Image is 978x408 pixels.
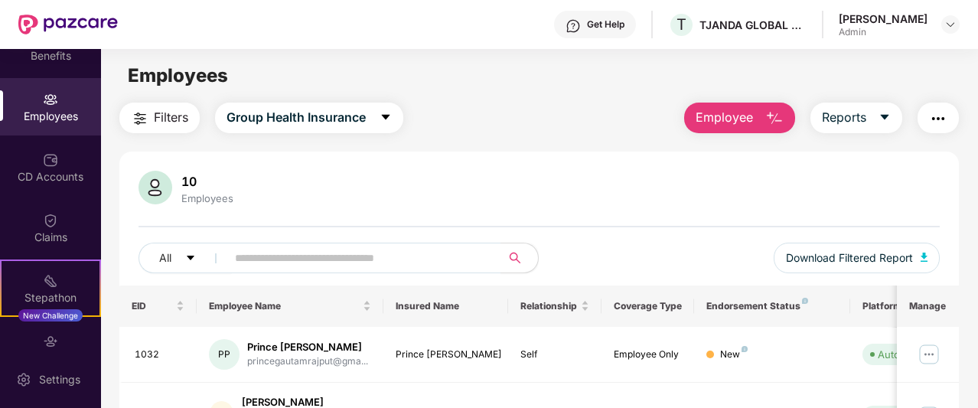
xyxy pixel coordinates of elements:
img: svg+xml;base64,PHN2ZyB4bWxucz0iaHR0cDovL3d3dy53My5vcmcvMjAwMC9zdmciIHdpZHRoPSIyMSIgaGVpZ2h0PSIyMC... [43,273,58,289]
img: svg+xml;base64,PHN2ZyBpZD0iU2V0dGluZy0yMHgyMCIgeG1sbnM9Imh0dHA6Ly93d3cudzMub3JnLzIwMDAvc3ZnIiB3aW... [16,372,31,387]
span: All [159,250,171,266]
img: svg+xml;base64,PHN2ZyBpZD0iRW5kb3JzZW1lbnRzIiB4bWxucz0iaHR0cDovL3d3dy53My5vcmcvMjAwMC9zdmciIHdpZH... [43,334,58,349]
div: Self [520,348,589,362]
span: T [676,15,686,34]
div: Employee Only [614,348,683,362]
img: svg+xml;base64,PHN2ZyB4bWxucz0iaHR0cDovL3d3dy53My5vcmcvMjAwMC9zdmciIHhtbG5zOnhsaW5rPSJodHRwOi8vd3... [921,253,928,262]
button: Download Filtered Report [774,243,941,273]
div: princegautamrajput@gma... [247,354,368,369]
div: Auto Verified [878,347,939,362]
img: New Pazcare Logo [18,15,118,34]
button: Filters [119,103,200,133]
span: Download Filtered Report [786,250,913,266]
span: EID [132,300,174,312]
div: Prince [PERSON_NAME] [247,340,368,354]
div: 10 [178,174,236,189]
img: svg+xml;base64,PHN2ZyBpZD0iRHJvcGRvd24tMzJ4MzIiIHhtbG5zPSJodHRwOi8vd3d3LnczLm9yZy8yMDAwL3N2ZyIgd2... [944,18,957,31]
th: EID [119,286,197,327]
button: Group Health Insurancecaret-down [215,103,403,133]
img: svg+xml;base64,PHN2ZyB4bWxucz0iaHR0cDovL3d3dy53My5vcmcvMjAwMC9zdmciIHhtbG5zOnhsaW5rPSJodHRwOi8vd3... [139,171,172,204]
img: manageButton [917,342,941,367]
div: [PERSON_NAME] [839,11,927,26]
img: svg+xml;base64,PHN2ZyB4bWxucz0iaHR0cDovL3d3dy53My5vcmcvMjAwMC9zdmciIHhtbG5zOnhsaW5rPSJodHRwOi8vd3... [765,109,784,128]
span: caret-down [879,111,891,125]
th: Relationship [508,286,601,327]
img: svg+xml;base64,PHN2ZyB4bWxucz0iaHR0cDovL3d3dy53My5vcmcvMjAwMC9zdmciIHdpZHRoPSIyNCIgaGVpZ2h0PSIyNC... [131,109,149,128]
button: search [500,243,539,273]
span: Employee Name [209,300,360,312]
span: Employee [696,108,753,127]
img: svg+xml;base64,PHN2ZyB4bWxucz0iaHR0cDovL3d3dy53My5vcmcvMjAwMC9zdmciIHdpZHRoPSI4IiBoZWlnaHQ9IjgiIH... [802,298,808,304]
img: svg+xml;base64,PHN2ZyB4bWxucz0iaHR0cDovL3d3dy53My5vcmcvMjAwMC9zdmciIHdpZHRoPSIyNCIgaGVpZ2h0PSIyNC... [929,109,947,128]
th: Insured Name [383,286,508,327]
span: Group Health Insurance [227,108,366,127]
span: Filters [154,108,188,127]
button: Reportscaret-down [810,103,902,133]
div: Employees [178,192,236,204]
th: Coverage Type [601,286,695,327]
span: Employees [128,64,228,86]
span: search [500,252,530,264]
div: Get Help [587,18,624,31]
img: svg+xml;base64,PHN2ZyB4bWxucz0iaHR0cDovL3d3dy53My5vcmcvMjAwMC9zdmciIHdpZHRoPSI4IiBoZWlnaHQ9IjgiIH... [742,346,748,352]
img: svg+xml;base64,PHN2ZyBpZD0iRW1wbG95ZWVzIiB4bWxucz0iaHR0cDovL3d3dy53My5vcmcvMjAwMC9zdmciIHdpZHRoPS... [43,92,58,107]
img: svg+xml;base64,PHN2ZyBpZD0iSGVscC0zMngzMiIgeG1sbnM9Imh0dHA6Ly93d3cudzMub3JnLzIwMDAvc3ZnIiB3aWR0aD... [566,18,581,34]
div: Endorsement Status [706,300,837,312]
div: Admin [839,26,927,38]
div: New [720,348,748,362]
div: Settings [34,372,85,387]
span: caret-down [380,111,392,125]
div: Stepathon [2,290,99,305]
div: New Challenge [18,309,83,322]
div: TJANDA GLOBAL ONLINE PRIVATE LIMITED [699,18,807,32]
div: Prince [PERSON_NAME] [396,348,496,362]
img: svg+xml;base64,PHN2ZyBpZD0iQ0RfQWNjb3VudHMiIGRhdGEtbmFtZT0iQ0QgQWNjb3VudHMiIHhtbG5zPSJodHRwOi8vd3... [43,152,58,168]
span: Reports [822,108,866,127]
div: Platform Status [862,300,947,312]
th: Employee Name [197,286,383,327]
button: Employee [684,103,795,133]
button: Allcaret-down [139,243,232,273]
div: PP [209,339,240,370]
th: Manage [897,286,959,327]
div: 1032 [135,348,185,362]
img: svg+xml;base64,PHN2ZyBpZD0iQ2xhaW0iIHhtbG5zPSJodHRwOi8vd3d3LnczLm9yZy8yMDAwL3N2ZyIgd2lkdGg9IjIwIi... [43,213,58,228]
span: Relationship [520,300,578,312]
span: caret-down [185,253,196,265]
